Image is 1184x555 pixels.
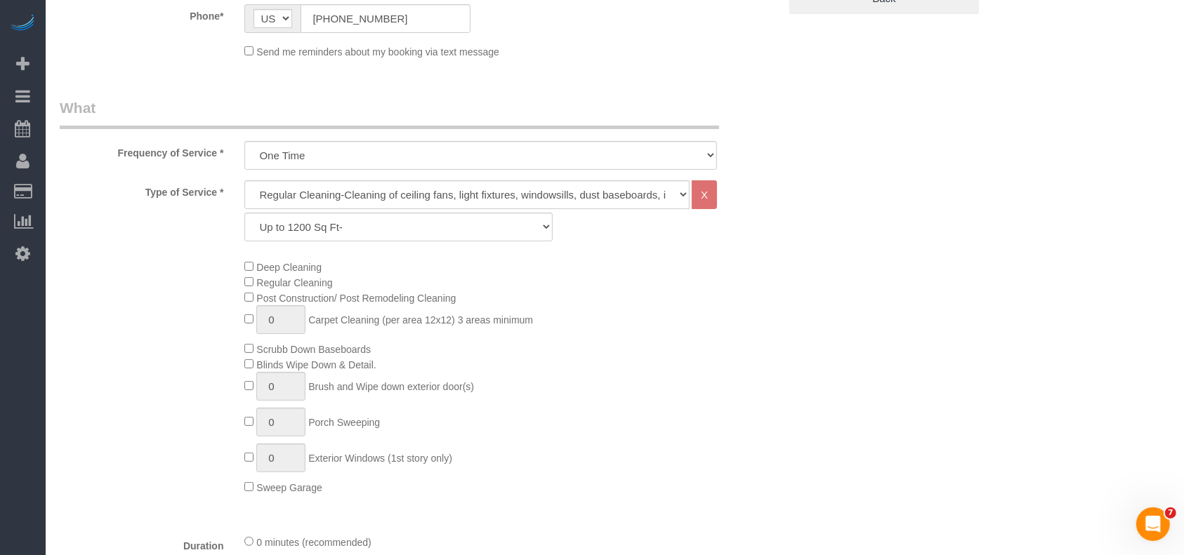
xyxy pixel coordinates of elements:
span: 0 minutes (recommended) [256,537,371,548]
legend: What [60,98,719,129]
label: Frequency of Service * [49,141,234,160]
label: Phone* [49,4,234,23]
span: Deep Cleaning [256,262,322,273]
span: Porch Sweeping [308,417,380,428]
span: Brush and Wipe down exterior door(s) [308,381,474,392]
span: Blinds Wipe Down & Detail. [256,359,376,370]
span: Scrubb Down Baseboards [256,344,371,355]
iframe: Intercom live chat [1136,507,1170,541]
span: Exterior Windows (1st story only) [308,453,452,464]
span: Send me reminders about my booking via text message [256,46,499,58]
span: Sweep Garage [256,482,322,493]
span: 7 [1165,507,1176,519]
label: Type of Service * [49,180,234,199]
span: Carpet Cleaning (per area 12x12) 3 areas minimum [308,314,533,326]
span: Post Construction/ Post Remodeling Cleaning [256,293,456,304]
label: Duration [49,534,234,553]
input: Phone* [301,4,470,33]
img: Automaid Logo [8,14,37,34]
span: Regular Cleaning [256,277,332,288]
